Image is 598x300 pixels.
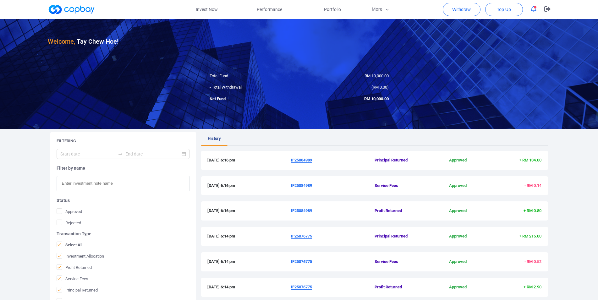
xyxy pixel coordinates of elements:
[373,85,387,90] span: RM 0.00
[364,96,389,101] span: RM 10,000.00
[430,208,486,214] span: Approved
[57,231,190,237] h5: Transaction Type
[207,208,291,214] span: [DATE] 6:16 pm
[375,183,430,189] span: Service Fees
[257,6,282,13] span: Performance
[485,3,523,16] button: Top Up
[57,242,82,248] span: Select All
[375,259,430,265] span: Service Fees
[430,284,486,291] span: Approved
[524,208,541,213] span: + RM 0.80
[57,220,81,226] span: Rejected
[48,36,118,46] h3: Tay Chew Hoe !
[291,183,312,188] u: IF25084989
[57,208,82,215] span: Approved
[443,3,480,16] button: Withdraw
[524,259,541,264] span: - RM 0.52
[57,253,104,259] span: Investment Allocation
[118,151,123,156] span: swap-right
[375,284,430,291] span: Profit Returned
[324,6,341,13] span: Portfolio
[57,198,190,203] h5: Status
[207,183,291,189] span: [DATE] 6:16 pm
[60,150,115,157] input: Start date
[48,38,75,45] span: Welcome,
[205,96,299,102] div: Net Fund
[208,136,221,141] span: History
[57,264,92,270] span: Profit Returned
[291,285,312,289] u: IF25076775
[57,176,190,191] input: Enter investment note name
[375,233,430,240] span: Principal Returned
[207,233,291,240] span: [DATE] 6:14 pm
[57,287,98,293] span: Principal Returned
[207,259,291,265] span: [DATE] 6:14 pm
[524,183,541,188] span: - RM 0.14
[57,275,88,282] span: Service Fees
[519,234,541,238] span: + RM 215.00
[430,233,486,240] span: Approved
[519,158,541,162] span: + RM 134.00
[125,150,180,157] input: End date
[57,165,190,171] h5: Filter by name
[524,285,541,289] span: + RM 2.90
[430,259,486,265] span: Approved
[291,158,312,162] u: IF25084989
[291,208,312,213] u: IF25084989
[375,208,430,214] span: Profit Returned
[299,84,393,91] div: ( )
[118,151,123,156] span: to
[497,6,511,13] span: Top Up
[430,157,486,164] span: Approved
[57,138,76,144] h5: Filtering
[205,84,299,91] div: - Total Withdrawal
[207,284,291,291] span: [DATE] 6:14 pm
[207,157,291,164] span: [DATE] 6:16 pm
[375,157,430,164] span: Principal Returned
[291,234,312,238] u: IF25076775
[291,259,312,264] u: IF25076775
[205,73,299,79] div: Total Fund
[430,183,486,189] span: Approved
[365,74,389,78] span: RM 10,000.00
